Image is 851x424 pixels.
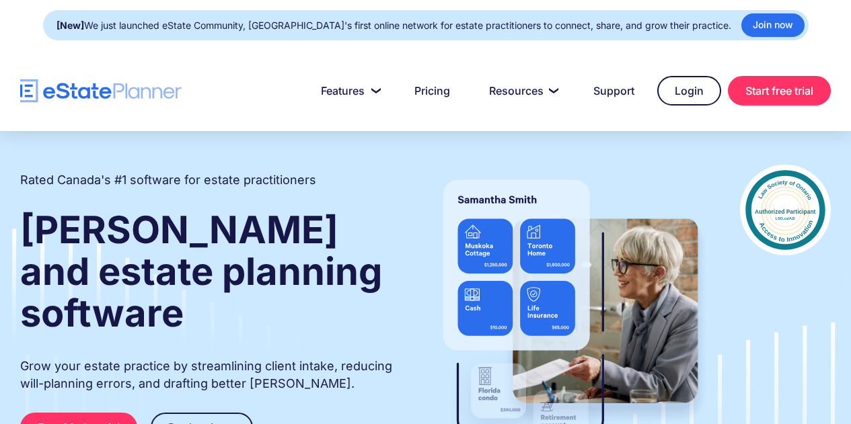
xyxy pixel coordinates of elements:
a: Pricing [398,77,466,104]
a: Support [577,77,651,104]
a: home [20,79,182,103]
a: Resources [473,77,570,104]
h2: Rated Canada's #1 software for estate practitioners [20,171,316,189]
a: Start free trial [728,76,831,105]
a: Features [305,77,392,104]
a: Join now [741,13,805,37]
strong: [New] [57,19,84,31]
div: We just launched eState Community, [GEOGRAPHIC_DATA]'s first online network for estate practition... [57,16,731,35]
p: Grow your estate practice by streamlining client intake, reducing will-planning errors, and draft... [20,357,401,392]
a: Login [657,76,721,105]
strong: [PERSON_NAME] and estate planning software [20,207,382,336]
